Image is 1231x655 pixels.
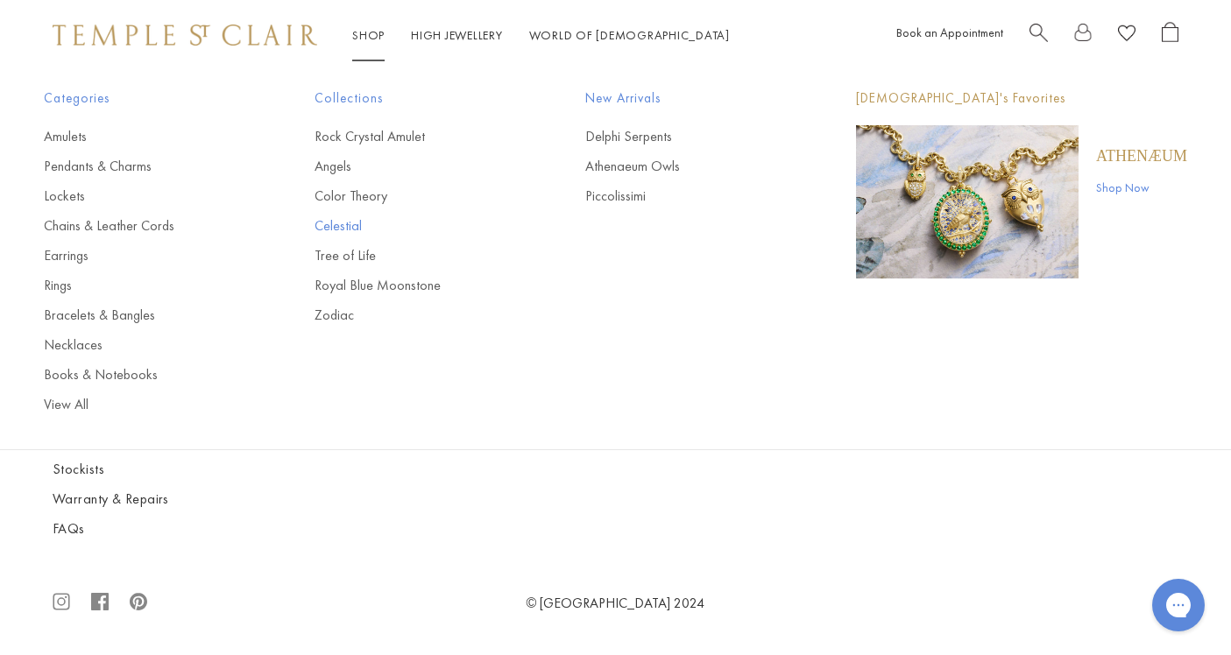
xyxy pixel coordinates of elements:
[585,88,786,109] span: New Arrivals
[315,246,515,265] a: Tree of Life
[44,335,244,355] a: Necklaces
[53,460,232,479] a: Stockists
[1162,22,1178,49] a: Open Shopping Bag
[53,519,232,539] a: FAQs
[44,187,244,206] a: Lockets
[352,25,730,46] nav: Main navigation
[315,157,515,176] a: Angels
[44,365,244,384] a: Books & Notebooks
[585,127,786,146] a: Delphi Serpents
[1118,22,1135,49] a: View Wishlist
[53,25,317,46] img: Temple St. Clair
[44,216,244,236] a: Chains & Leather Cords
[1029,22,1048,49] a: Search
[1096,178,1187,197] a: Shop Now
[1143,573,1213,637] iframe: Gorgias live chat messenger
[315,306,515,325] a: Zodiac
[44,276,244,295] a: Rings
[44,395,244,414] a: View All
[585,187,786,206] a: Piccolissimi
[896,25,1003,40] a: Book an Appointment
[352,27,385,43] a: ShopShop
[1096,146,1187,166] a: Athenæum
[44,127,244,146] a: Amulets
[315,276,515,295] a: Royal Blue Moonstone
[44,157,244,176] a: Pendants & Charms
[315,187,515,206] a: Color Theory
[529,27,730,43] a: World of [DEMOGRAPHIC_DATA]World of [DEMOGRAPHIC_DATA]
[44,306,244,325] a: Bracelets & Bangles
[44,246,244,265] a: Earrings
[44,88,244,109] span: Categories
[315,88,515,109] span: Collections
[856,88,1187,109] p: [DEMOGRAPHIC_DATA]'s Favorites
[411,27,503,43] a: High JewelleryHigh Jewellery
[53,489,232,509] a: Warranty & Repairs
[585,157,786,176] a: Athenaeum Owls
[527,594,705,612] a: © [GEOGRAPHIC_DATA] 2024
[315,127,515,146] a: Rock Crystal Amulet
[315,216,515,236] a: Celestial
